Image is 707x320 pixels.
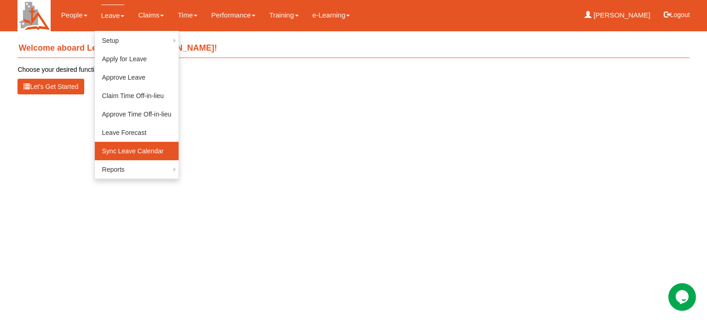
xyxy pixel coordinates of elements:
a: Sync Leave Calendar [95,142,179,160]
a: Training [269,5,299,26]
a: Claims [138,5,164,26]
a: Apply for Leave [95,50,179,68]
button: Let’s Get Started [17,79,84,94]
iframe: chat widget [668,283,698,311]
a: Approve Time Off-in-lieu [95,105,179,123]
a: Time [178,5,197,26]
a: Leave Forecast [95,123,179,142]
a: Setup [95,31,179,50]
a: People [61,5,87,26]
a: Performance [211,5,255,26]
h4: Welcome aboard Learn Anchor, [PERSON_NAME]! [17,39,689,58]
a: Claim Time Off-in-lieu [95,87,179,105]
a: Leave [101,5,125,26]
a: Reports [95,160,179,179]
a: [PERSON_NAME] [585,5,650,26]
img: H+Cupd5uQsr4AAAAAElFTkSuQmCC [17,0,50,31]
a: e-Learning [313,5,350,26]
p: Choose your desired function from the menu above. [17,65,689,74]
a: Approve Leave [95,68,179,87]
button: Logout [657,4,696,26]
